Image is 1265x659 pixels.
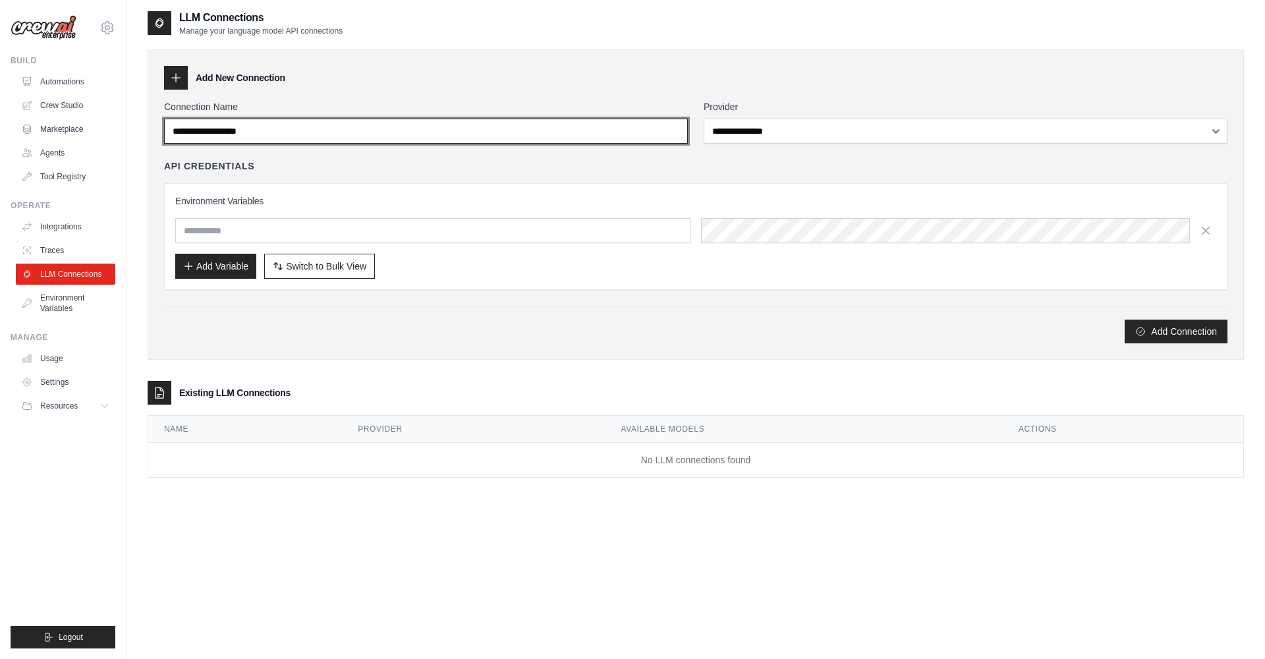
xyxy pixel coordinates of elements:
[342,416,605,443] th: Provider
[148,416,342,443] th: Name
[605,416,1003,443] th: Available Models
[59,632,83,643] span: Logout
[175,254,256,279] button: Add Variable
[16,372,115,393] a: Settings
[11,15,76,40] img: Logo
[40,401,78,411] span: Resources
[704,100,1227,113] label: Provider
[264,254,375,279] button: Switch to Bulk View
[164,159,254,173] h4: API Credentials
[179,10,343,26] h2: LLM Connections
[286,260,366,273] span: Switch to Bulk View
[196,71,285,84] h3: Add New Connection
[1125,320,1227,343] button: Add Connection
[16,264,115,285] a: LLM Connections
[16,95,115,116] a: Crew Studio
[148,443,1243,478] td: No LLM connections found
[11,332,115,343] div: Manage
[16,216,115,237] a: Integrations
[1003,416,1243,443] th: Actions
[16,287,115,319] a: Environment Variables
[179,26,343,36] p: Manage your language model API connections
[179,386,291,399] h3: Existing LLM Connections
[11,200,115,211] div: Operate
[16,142,115,163] a: Agents
[16,348,115,369] a: Usage
[16,395,115,416] button: Resources
[16,71,115,92] a: Automations
[164,100,688,113] label: Connection Name
[175,194,1216,208] h3: Environment Variables
[16,119,115,140] a: Marketplace
[11,626,115,648] button: Logout
[16,240,115,261] a: Traces
[11,55,115,66] div: Build
[16,166,115,187] a: Tool Registry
